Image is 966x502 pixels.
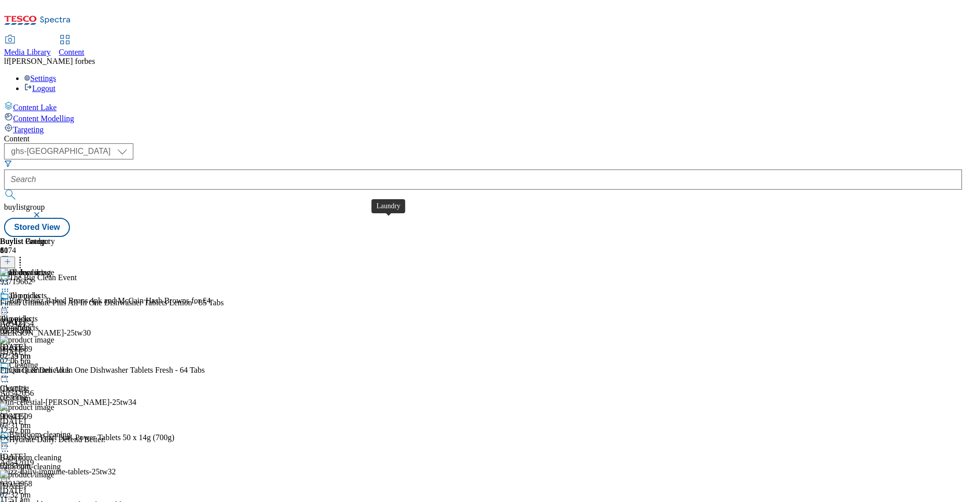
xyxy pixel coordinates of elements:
[59,36,85,57] a: Content
[24,84,55,93] a: Logout
[4,159,12,168] svg: Search Filters
[9,57,95,65] span: [PERSON_NAME] forbes
[59,48,85,56] span: Content
[24,74,56,82] a: Settings
[4,134,962,143] div: Content
[4,57,9,65] span: lf
[4,112,962,123] a: Content Modelling
[4,36,51,57] a: Media Library
[13,114,74,123] span: Content Modelling
[4,203,45,211] span: buylistgroup
[4,218,70,237] button: Stored View
[13,103,57,112] span: Content Lake
[13,125,44,134] span: Targeting
[4,101,962,112] a: Content Lake
[4,170,962,190] input: Search
[4,48,51,56] span: Media Library
[4,123,962,134] a: Targeting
